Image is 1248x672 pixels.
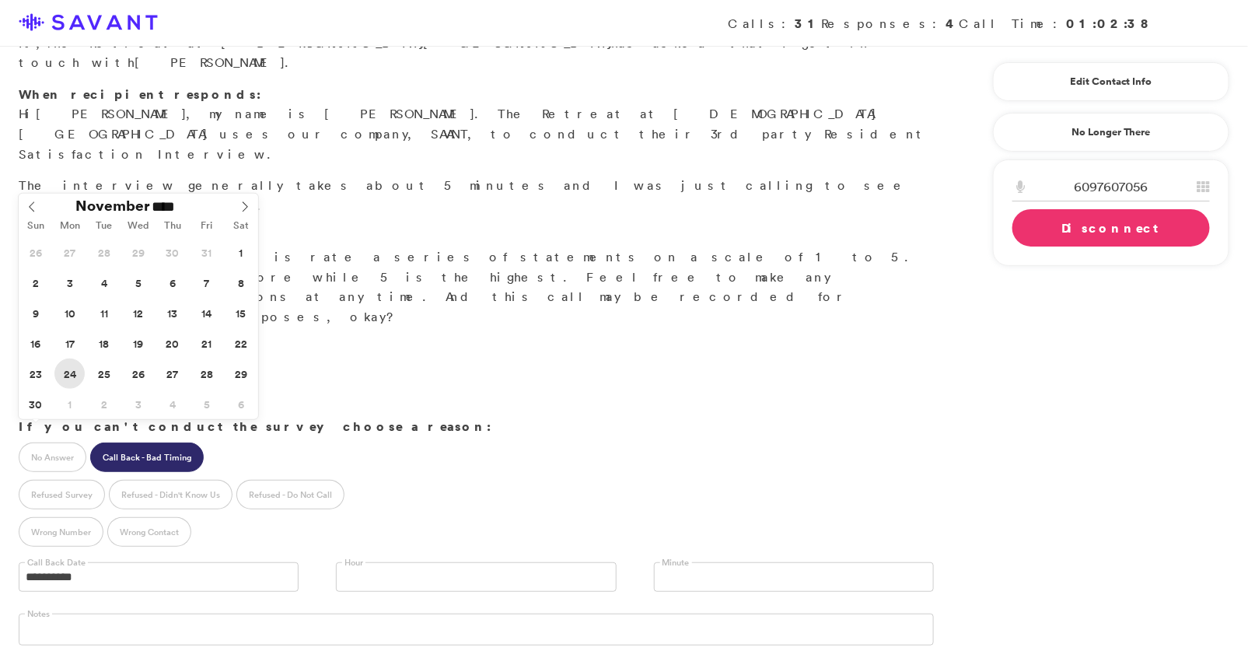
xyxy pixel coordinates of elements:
label: Refused - Do Not Call [236,480,344,509]
p: Hi , my name is [PERSON_NAME]. The Retreat at [DEMOGRAPHIC_DATA][GEOGRAPHIC_DATA] uses our compan... [19,85,934,164]
span: November 3, 2025 [54,268,85,298]
span: November 9, 2025 [20,298,51,328]
span: November 18, 2025 [89,328,119,359]
span: Wed [121,221,156,231]
span: The Retreat at [DEMOGRAPHIC_DATA][GEOGRAPHIC_DATA] [45,35,611,51]
span: November 25, 2025 [89,359,119,389]
span: Tue [87,221,121,231]
span: November 8, 2025 [225,268,256,298]
a: Edit Contact Info [1012,69,1210,94]
span: November 29, 2025 [225,359,256,389]
a: Disconnect [1012,209,1210,247]
span: November [75,198,150,213]
a: No Longer There [993,113,1229,152]
span: November 23, 2025 [20,359,51,389]
span: December 6, 2025 [225,389,256,419]
span: November 7, 2025 [191,268,222,298]
label: Call Back - Bad Timing [90,443,204,472]
span: November 14, 2025 [191,298,222,328]
span: December 3, 2025 [123,389,153,419]
input: Year [150,198,206,215]
span: December 5, 2025 [191,389,222,419]
span: December 1, 2025 [54,389,85,419]
span: November 4, 2025 [89,268,119,298]
span: Mon [53,221,87,231]
span: November 12, 2025 [123,298,153,328]
span: November 10, 2025 [54,298,85,328]
span: November 11, 2025 [89,298,119,328]
span: October 27, 2025 [54,237,85,268]
span: November 17, 2025 [54,328,85,359]
span: November 30, 2025 [20,389,51,419]
span: November 24, 2025 [54,359,85,389]
label: Refused - Didn't Know Us [109,480,232,509]
span: Fri [190,221,224,231]
span: November 19, 2025 [123,328,153,359]
span: November 20, 2025 [157,328,187,359]
span: November 22, 2025 [225,328,256,359]
p: Great. What you'll do is rate a series of statements on a scale of 1 to 5. 1 is the lowest score ... [19,227,934,327]
span: November 1, 2025 [225,237,256,268]
span: December 4, 2025 [157,389,187,419]
span: Sun [19,221,53,231]
strong: When recipient responds: [19,86,261,103]
span: Thu [156,221,190,231]
label: Minute [660,557,692,569]
span: November 28, 2025 [191,359,222,389]
p: The interview generally takes about 5 minutes and I was just calling to see if now is an okay time. [19,176,934,215]
label: No Answer [19,443,86,472]
span: November 15, 2025 [225,298,256,328]
label: Hour [342,557,365,569]
span: November 21, 2025 [191,328,222,359]
strong: 31 [795,15,821,32]
label: Wrong Number [19,517,103,547]
span: November 13, 2025 [157,298,187,328]
span: [PERSON_NAME] [36,106,186,121]
strong: 4 [946,15,959,32]
strong: If you can't conduct the survey choose a reason: [19,418,491,435]
strong: 01:02:38 [1066,15,1152,32]
span: November 27, 2025 [157,359,187,389]
span: [PERSON_NAME] [135,54,285,70]
span: October 29, 2025 [123,237,153,268]
span: November 16, 2025 [20,328,51,359]
span: November 2, 2025 [20,268,51,298]
label: Notes [25,608,52,620]
span: November 5, 2025 [123,268,153,298]
label: Call Back Date [25,557,88,569]
span: October 30, 2025 [157,237,187,268]
span: December 2, 2025 [89,389,119,419]
label: Wrong Contact [107,517,191,547]
span: October 28, 2025 [89,237,119,268]
span: October 26, 2025 [20,237,51,268]
span: November 26, 2025 [123,359,153,389]
span: November 6, 2025 [157,268,187,298]
label: Refused Survey [19,480,105,509]
span: October 31, 2025 [191,237,222,268]
span: Sat [224,221,258,231]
